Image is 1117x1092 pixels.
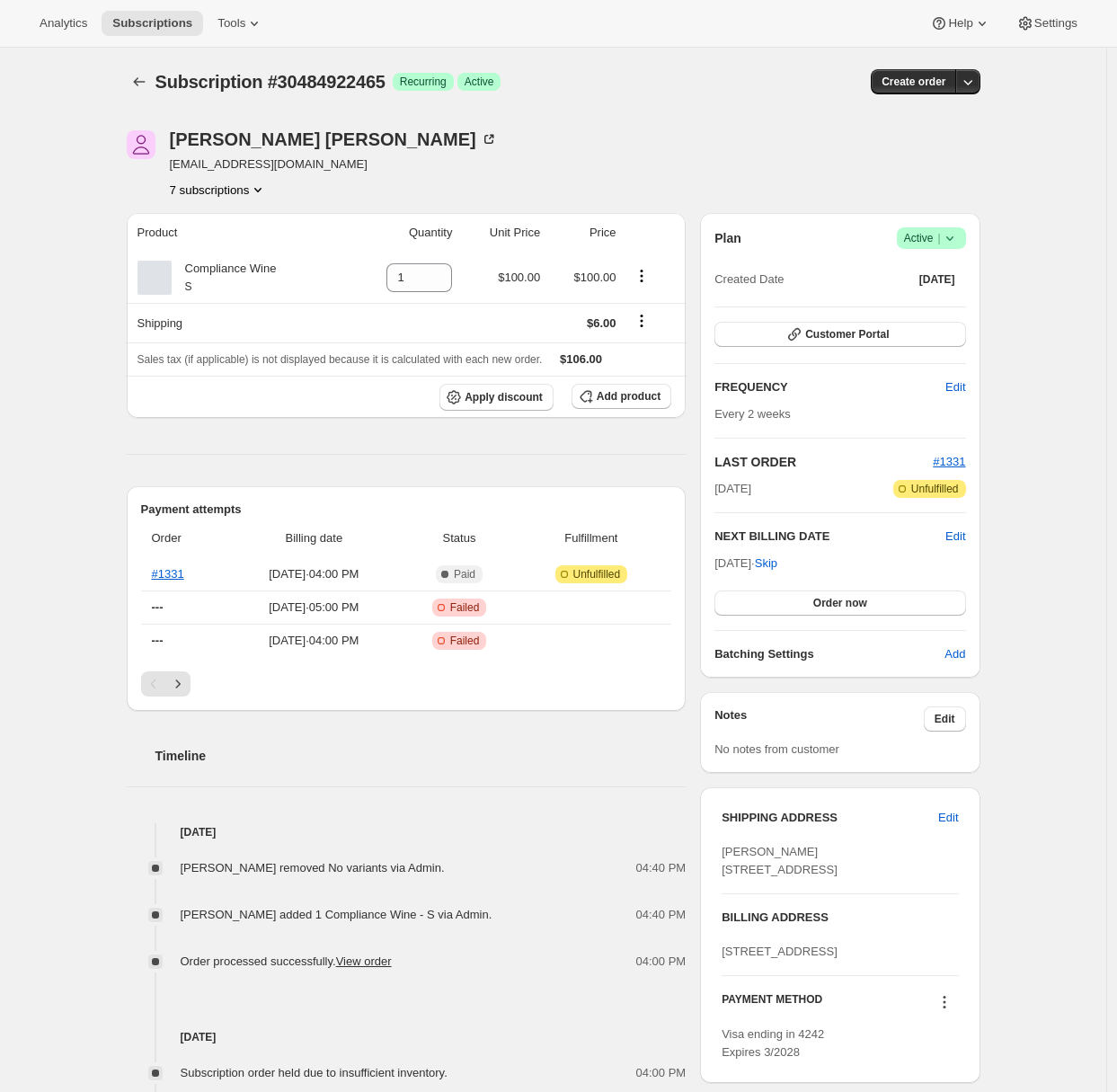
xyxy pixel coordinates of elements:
button: Product actions [627,266,656,286]
button: Shipping actions [627,311,656,331]
button: Skip [744,549,788,578]
button: Subscriptions [127,69,152,94]
a: View order [336,954,392,968]
h2: FREQUENCY [714,378,945,396]
button: Edit [927,803,969,832]
span: 04:40 PM [636,859,687,877]
span: $100.00 [498,271,540,284]
span: Failed [450,634,480,648]
span: Customer Portal [805,327,889,342]
span: Recurring [400,75,447,89]
span: Subscription order held due to insufficient inventory. [181,1066,448,1079]
a: #1331 [152,567,184,581]
a: #1331 [933,455,965,468]
span: $100.00 [574,271,616,284]
h3: SHIPPING ADDRESS [722,809,938,827]
button: Next [165,671,191,697]
span: [PERSON_NAME] [STREET_ADDRESS] [722,845,838,876]
span: Failed [450,600,480,615]
span: [PERSON_NAME] removed No variants via Admin. [181,861,445,874]
span: Billing date [231,529,396,547]
span: [DATE] [919,272,955,287]
h2: Timeline [155,747,687,765]
th: Price [545,213,621,253]
h3: Notes [714,706,924,732]
span: Analytics [40,16,87,31]
button: Edit [945,528,965,546]
button: Tools [207,11,274,36]
button: Add product [572,384,671,409]
span: [DATE] · 05:00 PM [231,599,396,617]
h2: Payment attempts [141,501,672,519]
span: 04:00 PM [636,1064,687,1082]
span: Add [944,645,965,663]
h4: [DATE] [127,823,687,841]
span: Fulfillment [522,529,661,547]
div: [PERSON_NAME] [PERSON_NAME] [170,130,498,148]
span: [DATE] · [714,556,777,570]
button: Create order [871,69,956,94]
button: Customer Portal [714,322,965,347]
span: Adrian Andrade [127,130,155,159]
span: Edit [938,809,958,827]
span: --- [152,600,164,614]
span: Create order [882,75,945,89]
span: Skip [755,555,777,573]
th: Shipping [127,303,349,342]
h3: BILLING ADDRESS [722,909,958,927]
th: Product [127,213,349,253]
div: Compliance Wine [172,260,277,296]
span: No notes from customer [714,742,839,756]
span: | [937,231,940,245]
nav: Pagination [141,671,672,697]
button: Subscriptions [102,11,203,36]
button: Order now [714,590,965,616]
span: [EMAIL_ADDRESS][DOMAIN_NAME] [170,155,498,173]
button: Help [919,11,1001,36]
span: Created Date [714,271,784,289]
span: Status [407,529,510,547]
span: Settings [1034,16,1077,31]
button: Analytics [29,11,98,36]
span: Visa ending in 4242 Expires 3/2028 [722,1027,824,1059]
span: [DATE] [714,480,751,498]
small: S [185,280,192,293]
span: Apply discount [465,390,543,404]
button: [DATE] [909,267,966,292]
span: Every 2 weeks [714,407,791,421]
span: [DATE] · 04:00 PM [231,632,396,650]
span: Add product [597,389,660,404]
span: $6.00 [587,316,616,330]
button: #1331 [933,453,965,471]
span: [DATE] · 04:00 PM [231,565,396,583]
span: Subscription #30484922465 [155,72,386,92]
span: Subscriptions [112,16,192,31]
th: Quantity [349,213,458,253]
button: Edit [935,373,976,402]
span: Edit [935,712,955,726]
button: Product actions [170,181,268,199]
h2: LAST ORDER [714,453,933,471]
button: Apply discount [439,384,554,411]
span: $106.00 [560,352,602,366]
h6: Batching Settings [714,645,944,663]
span: [STREET_ADDRESS] [722,945,838,958]
span: 04:00 PM [636,953,687,971]
h2: Plan [714,229,741,247]
span: Active [904,229,959,247]
h3: PAYMENT METHOD [722,992,822,1017]
span: Sales tax (if applicable) is not displayed because it is calculated with each new order. [137,353,543,366]
h2: NEXT BILLING DATE [714,528,945,546]
h4: [DATE] [127,1028,687,1046]
span: Paid [454,567,475,582]
span: [PERSON_NAME] added 1 Compliance Wine - S via Admin. [181,908,492,921]
span: Unfulfilled [573,567,621,582]
th: Order [141,519,226,558]
button: Settings [1006,11,1088,36]
button: Add [934,640,976,669]
span: Unfulfilled [911,482,959,496]
span: --- [152,634,164,647]
span: Order processed successfully. [181,954,392,968]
